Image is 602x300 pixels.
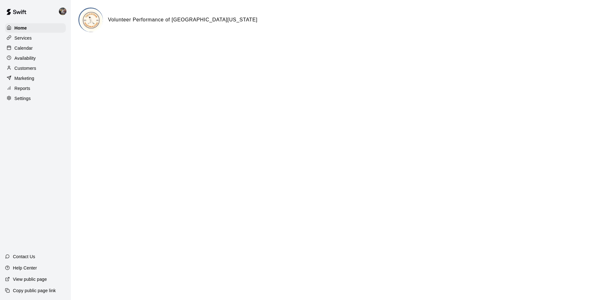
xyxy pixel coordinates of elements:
[13,287,56,294] p: Copy public page link
[5,74,66,83] a: Marketing
[13,253,35,260] p: Contact Us
[14,55,36,61] p: Availability
[58,5,71,18] div: Cody Hawn
[5,43,66,53] a: Calendar
[79,8,103,32] img: Volunteer Performance of East Tennessee logo
[14,85,30,92] p: Reports
[14,65,36,71] p: Customers
[5,84,66,93] a: Reports
[59,8,66,15] img: Cody Hawn
[5,64,66,73] a: Customers
[5,53,66,63] a: Availability
[14,75,34,81] p: Marketing
[14,25,27,31] p: Home
[13,265,37,271] p: Help Center
[5,33,66,43] a: Services
[14,35,32,41] p: Services
[14,95,31,102] p: Settings
[108,16,258,24] h6: Volunteer Performance of [GEOGRAPHIC_DATA][US_STATE]
[5,94,66,103] a: Settings
[13,276,47,282] p: View public page
[5,23,66,33] a: Home
[14,45,33,51] p: Calendar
